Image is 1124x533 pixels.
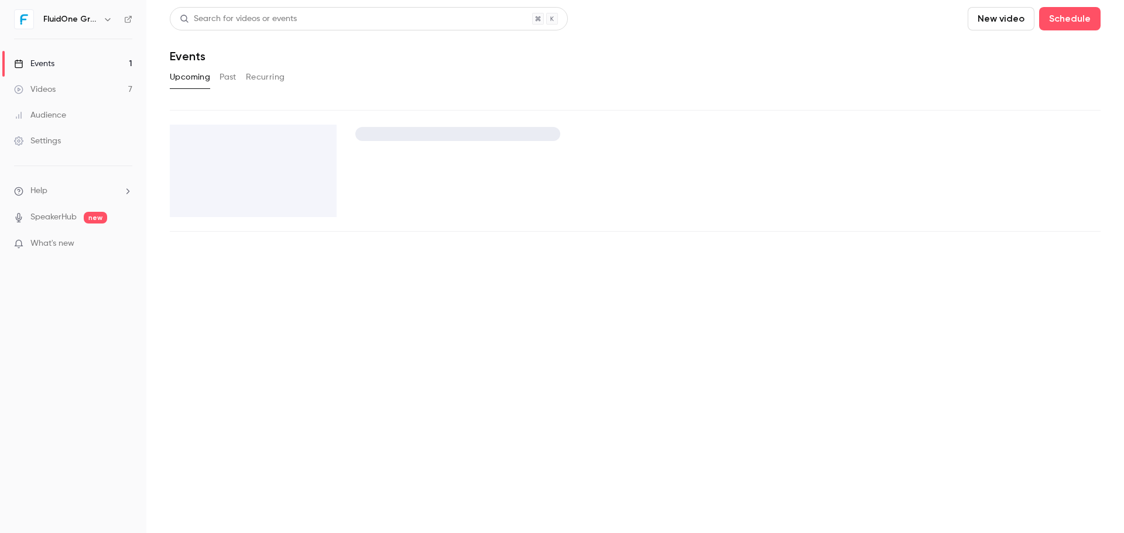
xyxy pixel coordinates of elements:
button: Past [220,68,237,87]
div: Settings [14,135,61,147]
button: Upcoming [170,68,210,87]
a: SpeakerHub [30,211,77,223]
button: Schedule [1039,7,1101,30]
div: Events [14,58,54,70]
span: Help [30,185,47,197]
h1: Events [170,49,205,63]
button: New video [968,7,1034,30]
h6: FluidOne Group [43,13,98,25]
div: Videos [14,84,56,95]
img: FluidOne Group [15,10,33,29]
span: What's new [30,238,74,250]
span: new [84,212,107,223]
button: Recurring [246,68,285,87]
div: Search for videos or events [180,13,297,25]
div: Audience [14,109,66,121]
li: help-dropdown-opener [14,185,132,197]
